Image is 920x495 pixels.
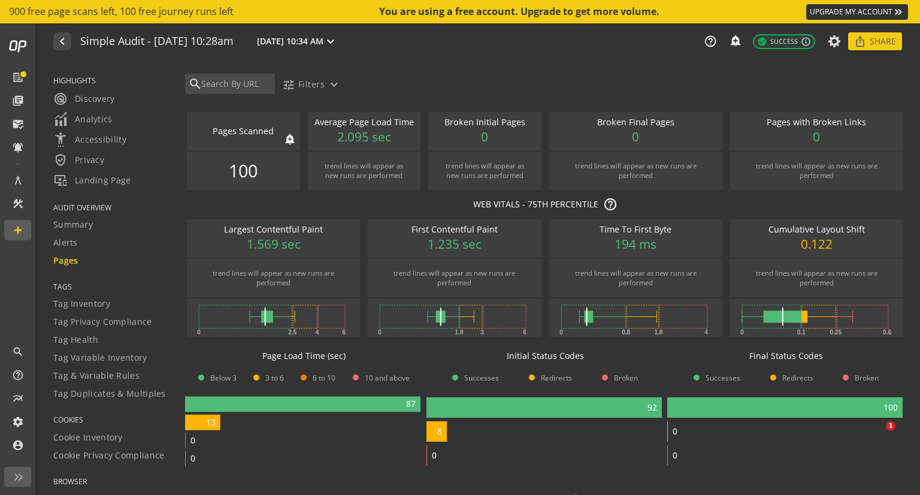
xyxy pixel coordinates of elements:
[323,34,338,49] mat-icon: expand_more
[12,369,24,381] mat-icon: help_outline
[197,329,201,336] text: 0
[53,370,140,382] span: Tag & Variable Rules
[284,133,296,145] mat-icon: add_alert
[647,402,657,413] text: 92
[736,224,897,236] div: Cumulative Layout Shift
[193,224,354,236] div: Largest Contentful Paint
[206,416,216,428] text: 13
[406,398,416,409] text: 87
[892,6,904,18] mat-icon: keyboard_double_arrow_right
[314,116,415,129] div: Average Page Load Time
[12,416,24,428] mat-icon: settings
[12,71,24,83] mat-icon: list_alt
[298,74,325,95] span: Filters
[830,329,842,336] text: 0.25
[870,31,896,52] span: Share
[53,388,166,400] span: Tag Duplicates & Multiples
[53,334,98,346] span: Tag Health
[229,158,258,183] span: 100
[53,92,115,106] span: Discovery
[9,5,234,19] span: 900 free page scans left, 100 free journey runs left
[53,298,110,310] span: Tag Inventory
[53,203,170,213] span: AUDIT OVERVIEW
[365,373,410,383] span: 10 and above
[855,373,879,383] span: Broken
[555,116,716,129] div: Broken Final Pages
[53,219,93,231] span: Summary
[559,329,563,336] text: 0
[555,224,716,236] div: Time To First Byte
[729,34,741,46] mat-icon: add_alert
[12,439,24,451] mat-icon: account_circle
[337,128,391,146] span: 2.095 sec
[632,128,639,146] span: 0
[53,282,170,292] span: TAGS
[883,329,891,336] text: 0.6
[199,268,348,288] div: trend lines will appear as new runs are performed
[320,161,409,180] div: trend lines will appear as new runs are performed
[327,77,341,92] mat-icon: expand_more
[288,329,296,336] text: 2.5
[801,236,833,253] span: 0.122
[193,125,294,138] div: Pages Scanned
[53,173,131,188] span: Landing Page
[742,161,891,180] div: trend lines will appear as new runs are performed
[561,268,710,288] div: trend lines will appear as new runs are performed
[80,35,234,48] h1: Simple Audit - 09 October 2025 | 10:28am
[380,268,529,288] div: trend lines will appear as new runs are performed
[736,116,897,129] div: Pages with Broken Links
[247,236,301,253] span: 1.569 sec
[210,373,237,383] span: Below 3
[883,402,898,413] text: 100
[740,329,744,336] text: 0
[265,373,284,383] span: 3 to 6
[12,141,24,153] mat-icon: notifications_active
[704,35,717,48] mat-icon: help_outline
[53,237,78,249] span: Alerts
[316,329,319,336] text: 4
[749,350,823,362] div: Final Status Codes
[12,346,24,358] mat-icon: search
[53,476,170,487] span: BROWSER
[432,449,437,461] text: 0
[854,35,866,47] mat-icon: ios_share
[886,421,895,431] span: 1
[615,236,656,253] span: 194 ms
[464,373,499,383] span: Successes
[806,4,908,20] a: UPGRADE MY ACCOUNT
[262,350,346,362] div: Page Load Time (sec)
[188,77,200,91] mat-icon: search
[53,112,113,126] span: Analytics
[561,161,710,180] div: trend lines will appear as new runs are performed
[379,5,661,19] div: You are using a free account. Upgrade to get more volume.
[53,449,165,461] span: Cookie Privacy Compliance
[12,224,24,236] mat-icon: add
[53,132,68,147] mat-icon: settings_accessibility
[53,316,152,328] span: Tag Privacy Compliance
[440,161,529,180] div: trend lines will appear as new runs are performed
[53,352,147,364] span: Tag Variable Inventory
[673,425,677,437] text: 0
[53,76,170,86] span: HIGHLIGHTS
[277,74,346,95] button: Filters
[12,174,24,186] mat-icon: architecture
[861,421,890,450] iframe: Intercom live chat
[53,255,78,267] span: Pages
[12,393,24,405] mat-icon: multiline_chart
[757,37,767,47] mat-icon: check_circle
[481,128,488,146] span: 0
[342,329,346,336] text: 6
[481,329,485,336] text: 3
[53,173,68,188] mat-icon: important_devices
[654,329,662,336] text: 1.8
[797,329,806,336] text: 0.1
[53,153,104,167] span: Privacy
[782,373,813,383] span: Redirects
[757,37,798,47] span: Success
[706,373,740,383] span: Successes
[53,132,126,147] span: Accessibility
[378,329,382,336] text: 0
[434,116,535,129] div: Broken Initial Pages
[437,425,442,437] text: 8
[523,329,526,336] text: 6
